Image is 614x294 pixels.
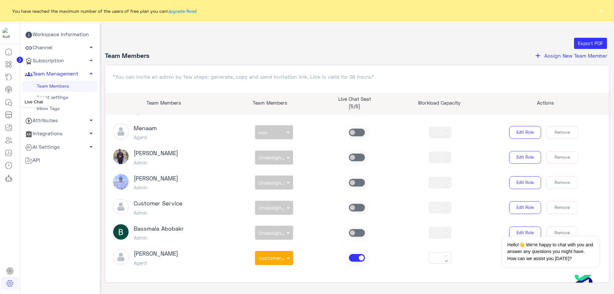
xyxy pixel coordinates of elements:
span: Hello!👋 We're happy to chat with you and answer any questions you might have. How can we assist y... [502,237,599,267]
button: addAssign New Team Member [532,52,609,60]
img: 713415422032625 [3,28,14,39]
span: arrow_drop_down [87,130,95,137]
h3: [PERSON_NAME] [134,150,178,157]
span: arrow_drop_down [87,116,95,124]
img: hulul-logo.png [572,268,595,291]
p: Actions [486,99,604,107]
img: defaultAdmin.png [113,123,129,139]
h3: Customer Service [134,200,182,207]
span: arrow_drop_down [87,44,95,51]
h5: Agent [134,260,178,266]
button: Edit Role [509,176,541,189]
a: Subscription [22,54,97,68]
a: Team Management [22,68,97,81]
span: Assign New Team Member [544,52,607,59]
h4: Team Members [105,52,149,60]
img: ACg8ocIr2bT89Q8dH2iTmHXrK821wSyjubqhsc36Xd4zxGSmY2_Upw=s96-c [113,224,129,240]
img: defaultAdmin.png [113,249,129,265]
img: defaultAdmin.png [113,199,129,215]
a: Team Members [22,81,97,92]
button: Remove [546,151,578,164]
p: Live Chat Seat [317,95,392,103]
a: Inbox Tags [22,103,97,114]
a: Agent settings [22,92,97,103]
span: arrow_drop_down [87,57,95,64]
a: Workspace Information [22,28,97,41]
button: Export PDF [574,38,607,49]
a: Integrations [22,127,97,140]
button: Edit Role [509,201,541,214]
h5: Admin [134,235,184,241]
button: Remove [546,201,578,214]
h5: Admin [134,185,178,190]
h5: Admin [134,210,182,216]
button: Edit Role [509,151,541,164]
h3: [PERSON_NAME] [134,250,178,257]
h5: Agent [134,134,157,140]
a: API [22,154,97,167]
a: Upgrade Now [167,8,195,14]
i: add [534,52,542,60]
button: Edit Role [509,126,541,139]
p: "You can invite an admin by few steps: generate, copy and send Invitation link. Link is valid for... [113,73,602,81]
p: (5/5) [317,103,392,110]
h3: Menaam [134,125,157,132]
button: × [598,8,604,14]
h3: [PERSON_NAME] [134,175,178,182]
p: Workload Capacity [402,99,477,107]
button: Remove [546,126,578,139]
div: Live Chat [20,97,48,107]
span: arrow_drop_down [87,143,95,151]
span: arrow_drop_up [87,70,95,77]
span: API [25,156,40,164]
a: Channel [22,41,97,54]
h3: Bassmala Abobakr [134,225,184,232]
p: Team Members [232,99,307,107]
img: picture [113,148,129,164]
h5: Admin [134,160,178,165]
img: picture [113,174,129,190]
a: Attributes [22,114,97,127]
span: You have reached the maximum number of the users of free plan you can ! [12,8,196,14]
button: Remove [546,176,578,189]
a: AI Settings [22,140,97,154]
p: Team Members [105,99,223,107]
span: Export PDF [578,40,603,46]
